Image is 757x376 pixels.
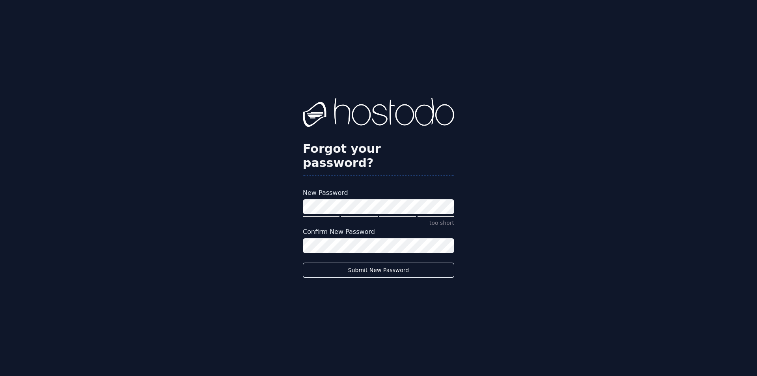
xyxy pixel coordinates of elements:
[303,98,454,130] img: Hostodo
[303,227,454,237] label: Confirm New Password
[303,263,454,278] button: Submit New Password
[303,219,454,227] p: too short
[303,188,454,198] label: New Password
[303,142,454,170] h2: Forgot your password?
